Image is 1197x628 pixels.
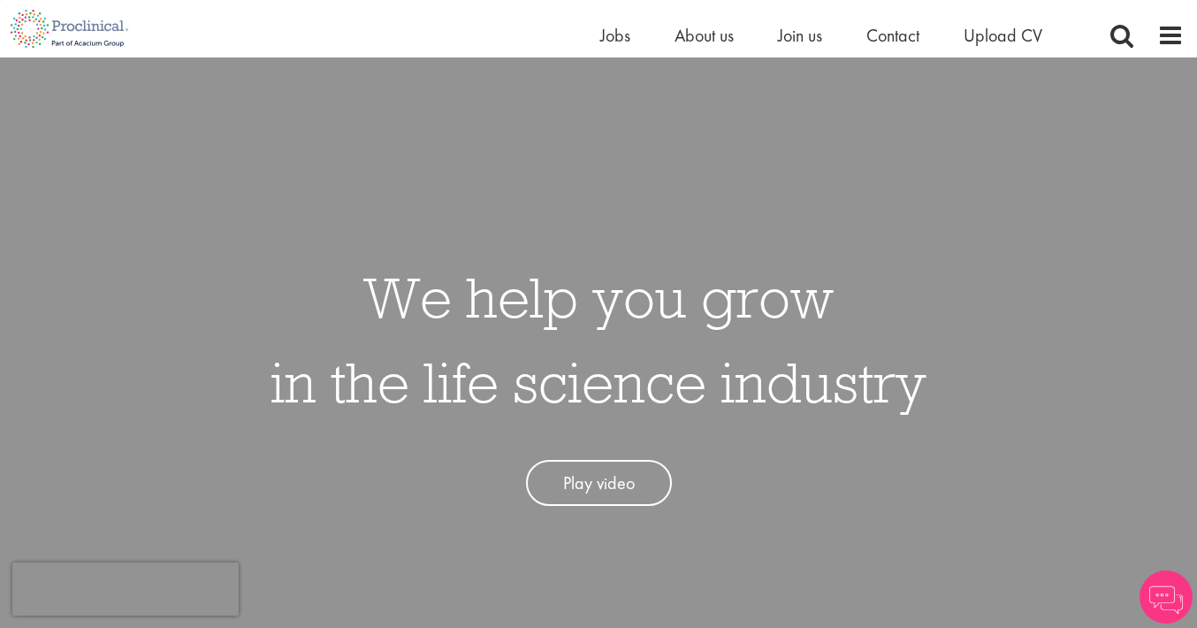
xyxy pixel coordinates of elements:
[778,24,822,47] a: Join us
[866,24,919,47] a: Contact
[1140,571,1193,624] img: Chatbot
[675,24,734,47] a: About us
[600,24,630,47] a: Jobs
[964,24,1042,47] a: Upload CV
[271,255,926,425] h1: We help you grow in the life science industry
[526,460,672,507] a: Play video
